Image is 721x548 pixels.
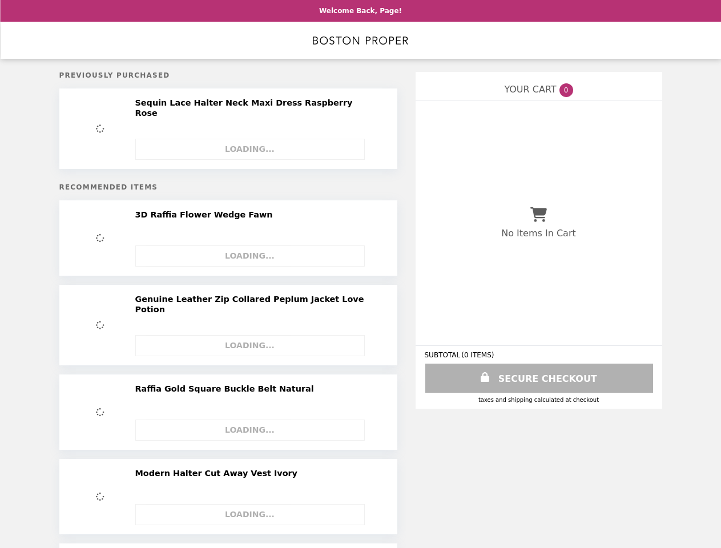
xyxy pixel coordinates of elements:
h2: Sequin Lace Halter Neck Maxi Dress Raspberry Rose [135,98,380,119]
img: Brand Logo [313,29,409,52]
h2: 3D Raffia Flower Wedge Fawn [135,209,277,220]
h2: Modern Halter Cut Away Vest Ivory [135,468,303,478]
span: 0 [559,83,573,97]
h2: Genuine Leather Zip Collared Peplum Jacket Love Potion [135,294,380,315]
p: No Items In Cart [501,228,575,239]
div: Taxes and Shipping calculated at checkout [425,397,653,403]
p: Welcome Back, Page! [319,7,402,15]
h5: Previously Purchased [59,71,397,79]
span: SUBTOTAL [425,351,462,359]
h2: Raffia Gold Square Buckle Belt Natural [135,384,319,394]
h5: Recommended Items [59,183,397,191]
span: ( 0 ITEMS ) [461,351,494,359]
span: YOUR CART [504,84,556,95]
